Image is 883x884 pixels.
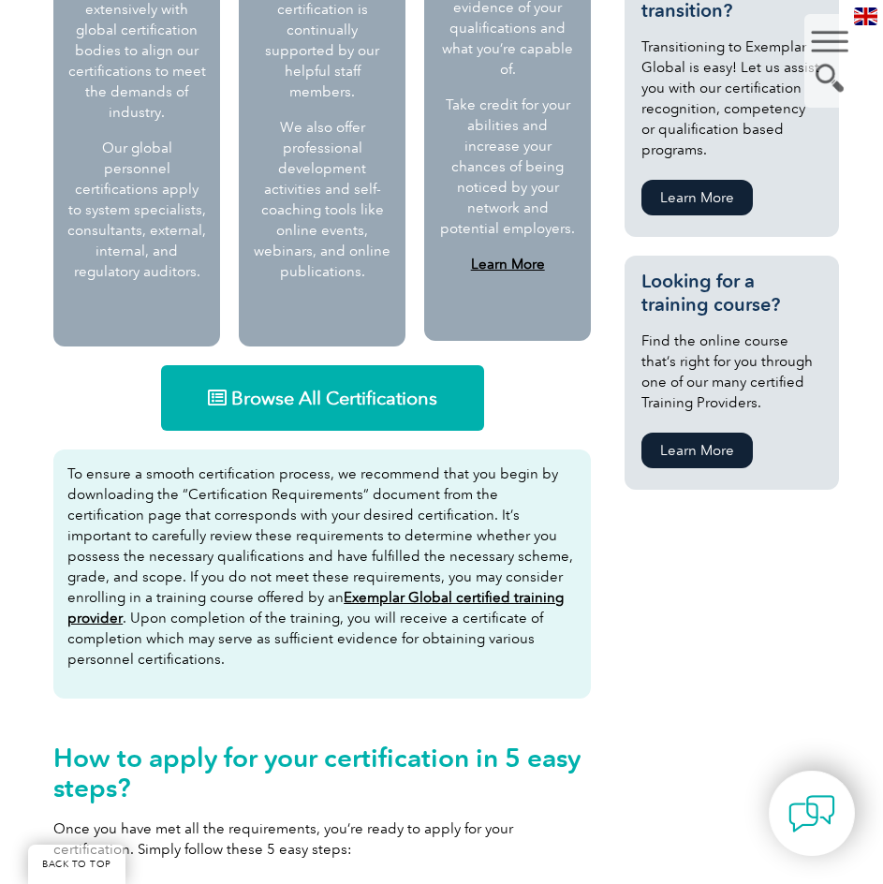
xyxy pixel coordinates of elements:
[161,365,484,431] a: Browse All Certifications
[67,464,577,670] p: To ensure a smooth certification process, we recommend that you begin by downloading the “Certifi...
[641,270,821,317] h3: Looking for a training course?
[788,790,835,837] img: contact-chat.png
[231,389,437,407] span: Browse All Certifications
[440,95,575,239] p: Take credit for your abilities and increase your chances of being noticed by your network and pot...
[641,331,821,413] p: Find the online course that’s right for you through one of our many certified Training Providers.
[641,180,753,215] a: Learn More
[641,433,753,468] a: Learn More
[471,256,545,273] a: Learn More
[53,818,591,860] p: Once you have met all the requirements, you’re ready to apply for your certification. Simply foll...
[67,138,206,282] p: Our global personnel certifications apply to system specialists, consultants, external, internal,...
[253,117,391,282] p: We also offer professional development activities and self-coaching tools like online events, web...
[28,845,125,884] a: BACK TO TOP
[53,743,591,803] h2: How to apply for your certification in 5 easy steps?
[641,37,821,160] p: Transitioning to Exemplar Global is easy! Let us assist you with our certification recognition, c...
[854,7,877,25] img: en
